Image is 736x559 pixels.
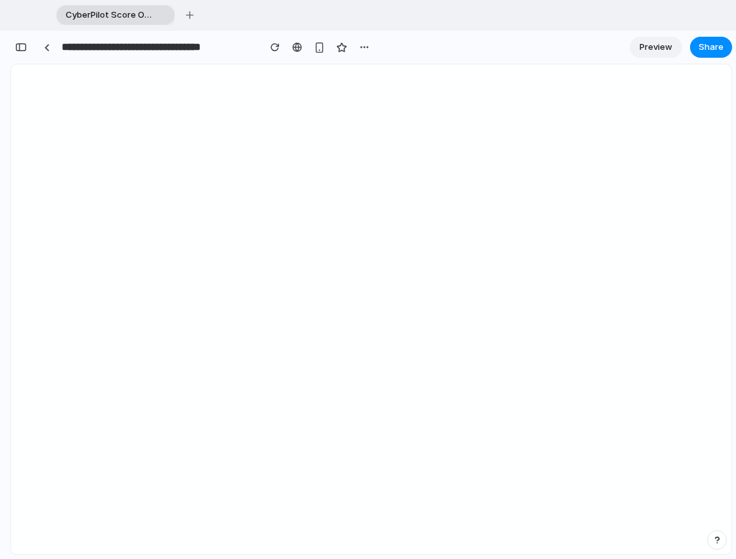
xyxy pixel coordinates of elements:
span: Preview [639,41,672,54]
span: Share [699,41,724,54]
a: Preview [630,37,682,58]
span: CyberPilot Score Overview Dashboard [60,9,154,22]
div: CyberPilot Score Overview Dashboard [56,5,175,25]
button: Share [690,37,732,58]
